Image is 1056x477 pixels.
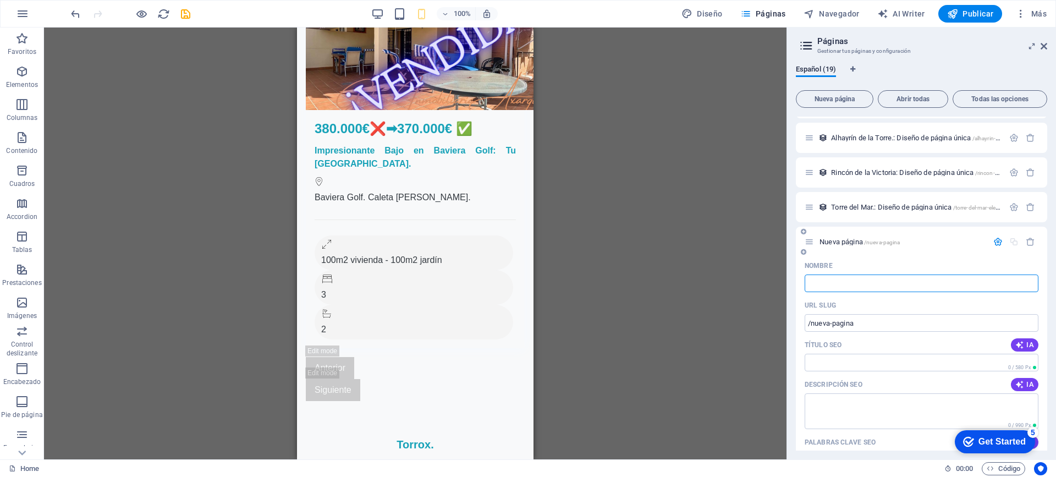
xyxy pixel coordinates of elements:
div: Eliminar [1026,168,1035,177]
div: Eliminar [1026,202,1035,212]
p: URL SLUG [805,301,836,310]
p: Formularios [3,443,40,452]
div: Este diseño se usa como una plantilla para todos los elementos (como por ejemplo un post de un bl... [818,168,828,177]
div: Configuración [1009,133,1019,142]
label: Última parte de la URL para esta página [805,301,836,310]
p: Nombre [805,261,833,270]
textarea: El texto en los resultados de búsqueda y redes sociales [805,393,1038,429]
button: Todas las opciones [953,90,1047,108]
button: 100% [437,7,476,20]
p: Elementos [6,80,38,89]
button: Páginas [736,5,790,23]
span: Haz clic para abrir la página [831,168,1051,177]
span: Diseño [681,8,723,19]
span: Navegador [804,8,860,19]
a: Haz clic para cancelar la selección y doble clic para abrir páginas [9,462,39,475]
button: Más [1011,5,1051,23]
h6: Tiempo de la sesión [944,462,974,475]
span: 00 00 [956,462,973,475]
button: Publicar [938,5,1003,23]
p: Descripción SEO [805,380,862,389]
p: Prestaciones [2,278,41,287]
div: Pestañas de idiomas [796,65,1047,86]
span: 0 / 990 Px [1008,423,1031,428]
p: Contenido [6,146,37,155]
label: El título de la página en los resultados de búsqueda y en las pestañas del navegador [805,341,842,349]
h2: Páginas [817,36,1047,46]
p: Encabezado [3,377,41,386]
span: Publicar [947,8,994,19]
i: Al redimensionar, ajustar el nivel de zoom automáticamente para ajustarse al dispositivo elegido. [482,9,492,19]
button: Abrir todas [878,90,948,108]
p: Palabras clave SEO [805,438,876,447]
div: Este diseño se usa como una plantilla para todos los elementos (como por ejemplo un post de un bl... [818,202,828,212]
div: Eliminar [1026,133,1035,142]
span: 0 / 580 Px [1008,365,1031,370]
button: Código [982,462,1025,475]
div: Alhayrín de la Torre.: Diseño de página única/alhayrin-de-la-torre-elemento [828,134,1004,141]
button: Diseño [677,5,727,23]
span: : [964,464,965,473]
div: Get Started [32,12,80,22]
h6: 100% [453,7,471,20]
p: Columnas [7,113,38,122]
h3: Gestionar tus páginas y configuración [817,46,1025,56]
span: IA [1015,341,1034,349]
button: Nueva página [796,90,873,108]
button: reload [157,7,170,20]
div: Eliminar [1026,237,1035,246]
div: Rincón de la Victoria: Diseño de página única/rincon-de-la-victoria-elemento [828,169,1004,176]
i: Deshacer: Cambiar páginas (Ctrl+Z) [69,8,82,20]
span: Longitud de píxeles calculada en los resultados de búsqueda [1006,364,1038,371]
span: Páginas [740,8,786,19]
div: Nueva página/nueva-pagina [816,238,988,245]
button: Navegador [799,5,864,23]
span: Abrir todas [883,96,943,102]
p: Favoritos [8,47,36,56]
p: Título SEO [805,341,842,349]
input: El título de la página en los resultados de búsqueda y en las pestañas del navegador [805,354,1038,371]
i: Volver a cargar página [157,8,170,20]
p: Pie de página [1,410,42,419]
div: Configuración [1009,202,1019,212]
span: Longitud de píxeles calculada en los resultados de búsqueda [1006,421,1038,429]
p: Imágenes [7,311,37,320]
div: Torre del Mar.: Diseño de página única/torre-del-mar-elemento [828,204,1004,211]
p: Accordion [7,212,37,221]
p: Cuadros [9,179,35,188]
p: Tablas [12,245,32,254]
span: /alhayrin-de-la-torre-elemento [972,135,1046,141]
div: Get Started 5 items remaining, 0% complete [9,6,89,29]
span: Haz clic para abrir la página [820,238,900,246]
button: IA [1011,338,1038,352]
input: Última parte de la URL para esta página [805,314,1038,332]
span: Haz clic para abrir la página [831,134,1045,142]
span: /rincon-de-la-victoria-elemento [975,170,1051,176]
span: Nueva página [801,96,868,102]
span: /nueva-pagina [864,239,900,245]
button: save [179,7,192,20]
div: Diseño (Ctrl+Alt+Y) [677,5,727,23]
span: Haz clic para abrir la página [831,203,1012,211]
div: 5 [81,2,92,13]
button: AI Writer [873,5,930,23]
span: /torre-del-mar-elemento [953,205,1012,211]
i: Guardar (Ctrl+S) [179,8,192,20]
label: El texto en los resultados de búsqueda y redes sociales [805,380,862,389]
button: IA [1011,378,1038,391]
button: Usercentrics [1034,462,1047,475]
span: AI Writer [877,8,925,19]
span: Código [987,462,1020,475]
span: Todas las opciones [958,96,1042,102]
span: IA [1015,380,1034,389]
button: undo [69,7,82,20]
span: Español (19) [796,63,836,78]
span: Más [1015,8,1047,19]
div: Configuración [1009,168,1019,177]
div: Configuración [993,237,1003,246]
